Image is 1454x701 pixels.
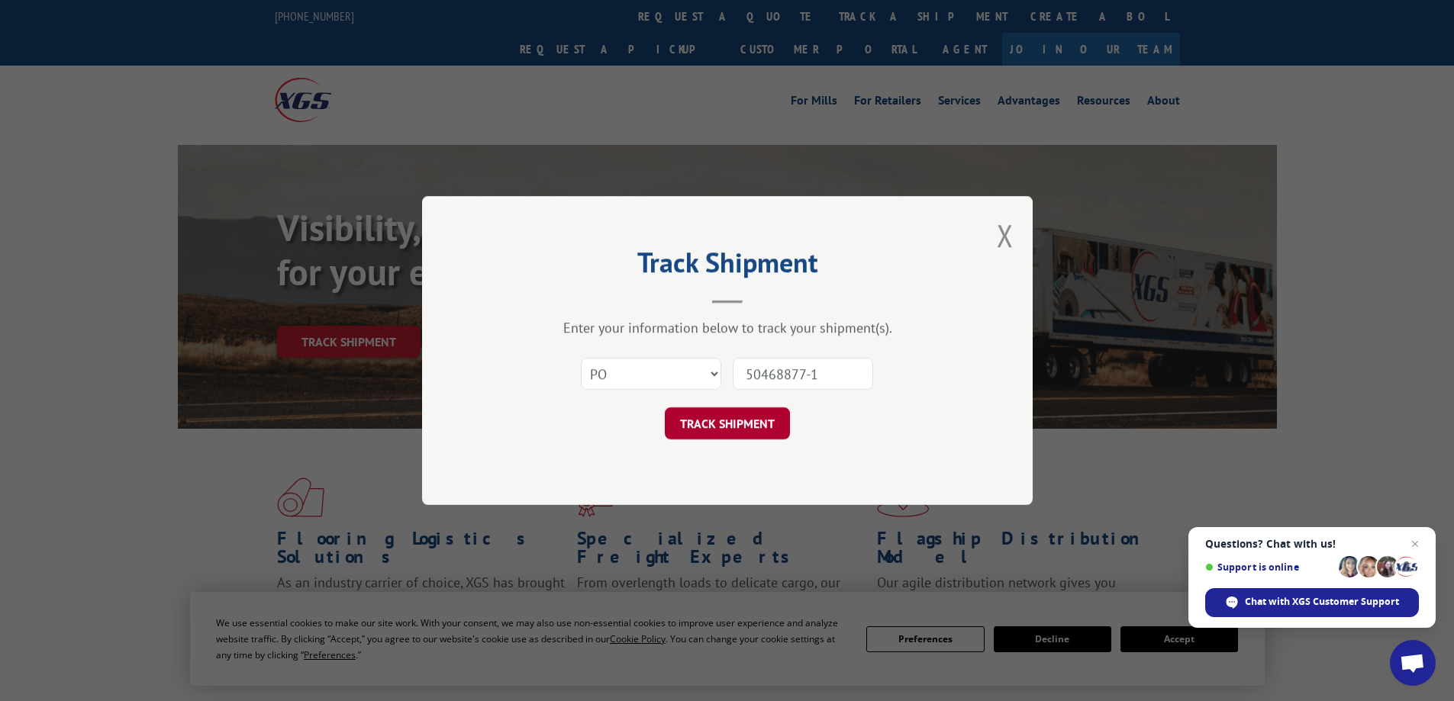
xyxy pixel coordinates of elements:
[997,215,1014,256] button: Close modal
[1406,535,1424,553] span: Close chat
[498,319,956,336] div: Enter your information below to track your shipment(s).
[1205,561,1333,573] span: Support is online
[1205,538,1419,550] span: Questions? Chat with us!
[1245,595,1399,609] span: Chat with XGS Customer Support
[733,358,873,390] input: Number(s)
[665,407,790,439] button: TRACK SHIPMENT
[1205,588,1419,617] div: Chat with XGS Customer Support
[498,252,956,281] h2: Track Shipment
[1390,640,1436,686] div: Open chat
